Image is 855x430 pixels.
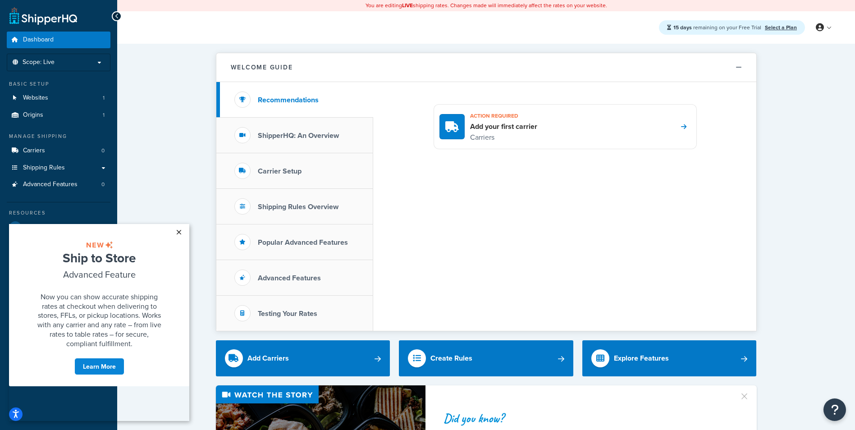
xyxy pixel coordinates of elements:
a: Add Carriers [216,340,390,376]
div: Did you know? [444,412,728,425]
span: Ship to Store [54,25,127,43]
li: Origins [7,107,110,124]
a: Test Your Rates [7,219,110,235]
span: Shipping Rules [23,164,65,172]
h3: Carrier Setup [258,167,302,175]
a: Carriers0 [7,142,110,159]
h3: Shipping Rules Overview [258,203,338,211]
li: Advanced Features [7,176,110,193]
span: Advanced Features [23,181,78,188]
a: Marketplace [7,236,110,252]
h4: Add your first carrier [470,122,537,132]
span: Advanced Feature [54,44,127,57]
a: Advanced Features0 [7,176,110,193]
h3: ShipperHQ: An Overview [258,132,339,140]
span: Websites [23,94,48,102]
span: Dashboard [23,36,54,44]
div: Explore Features [614,352,669,365]
a: Explore Features [582,340,757,376]
a: Websites1 [7,90,110,106]
span: 0 [101,147,105,155]
div: Create Rules [430,352,472,365]
span: Now you can show accurate shipping rates at checkout when delivering to stores, FFLs, or pickup l... [28,68,152,124]
a: Analytics [7,252,110,269]
a: Origins1 [7,107,110,124]
span: Origins [23,111,43,119]
button: Open Resource Center [823,398,846,421]
span: 1 [103,94,105,102]
p: Carriers [470,132,537,143]
h3: Recommendations [258,96,319,104]
li: Carriers [7,142,110,159]
a: Dashboard [7,32,110,48]
span: 1 [103,111,105,119]
div: Resources [7,209,110,217]
span: 0 [101,181,105,188]
h3: Popular Advanced Features [258,238,348,247]
span: remaining on your Free Trial [673,23,763,32]
a: Help Docs [7,269,110,285]
a: Create Rules [399,340,573,376]
a: Learn More [65,134,115,151]
div: Basic Setup [7,80,110,88]
b: LIVE [402,1,413,9]
li: Websites [7,90,110,106]
span: Scope: Live [23,59,55,66]
div: Add Carriers [247,352,289,365]
h2: Welcome Guide [231,64,293,71]
a: Select a Plan [765,23,797,32]
span: Carriers [23,147,45,155]
h3: Action required [470,110,537,122]
a: Shipping Rules [7,160,110,176]
span: Test Your Rates [25,224,68,231]
h3: Advanced Features [258,274,321,282]
button: Welcome Guide [216,53,756,82]
strong: 15 days [673,23,692,32]
div: Manage Shipping [7,133,110,140]
h3: Testing Your Rates [258,310,317,318]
